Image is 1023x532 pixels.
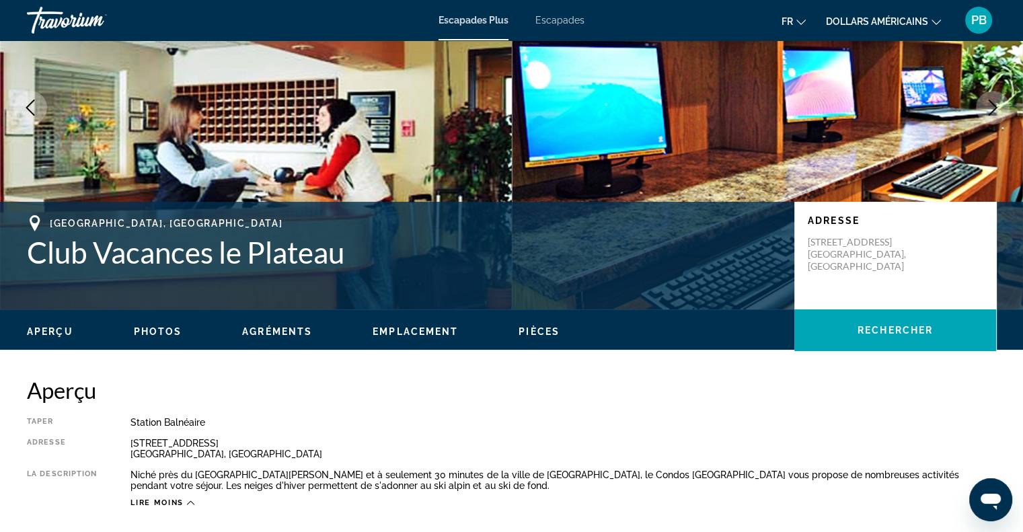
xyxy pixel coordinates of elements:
div: Station balnéaire [130,417,996,428]
span: Aperçu [27,326,73,337]
h1: Club Vacances le Plateau [27,235,781,270]
button: Lire moins [130,498,194,508]
button: Agréments [242,326,312,338]
button: Changer de langue [782,11,806,31]
font: PB [971,13,987,27]
span: Emplacement [373,326,458,337]
button: Photos [134,326,182,338]
span: Pièces [519,326,560,337]
button: Emplacement [373,326,458,338]
div: [STREET_ADDRESS] [GEOGRAPHIC_DATA], [GEOGRAPHIC_DATA] [130,438,996,459]
button: Previous image [13,91,47,124]
button: Aperçu [27,326,73,338]
font: fr [782,16,793,27]
button: Pièces [519,326,560,338]
a: Travorium [27,3,161,38]
div: Adresse [27,438,97,459]
span: Rechercher [858,325,933,336]
iframe: Bouton de lancement de la fenêtre de messagerie [969,478,1012,521]
p: [STREET_ADDRESS] [GEOGRAPHIC_DATA], [GEOGRAPHIC_DATA] [808,236,915,272]
a: Escapades Plus [439,15,508,26]
div: Taper [27,417,97,428]
div: La description [27,469,97,491]
span: [GEOGRAPHIC_DATA], [GEOGRAPHIC_DATA] [50,218,282,229]
button: Rechercher [794,309,996,351]
span: Photos [134,326,182,337]
button: Menu utilisateur [961,6,996,34]
font: dollars américains [826,16,928,27]
span: Agréments [242,326,312,337]
span: Lire moins [130,498,184,507]
p: Adresse [808,215,983,226]
button: Next image [976,91,1010,124]
button: Changer de devise [826,11,941,31]
div: Niché près du [GEOGRAPHIC_DATA][PERSON_NAME] et à seulement 30 minutes de la ville de [GEOGRAPHIC... [130,469,996,491]
h2: Aperçu [27,377,996,404]
a: Escapades [535,15,584,26]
